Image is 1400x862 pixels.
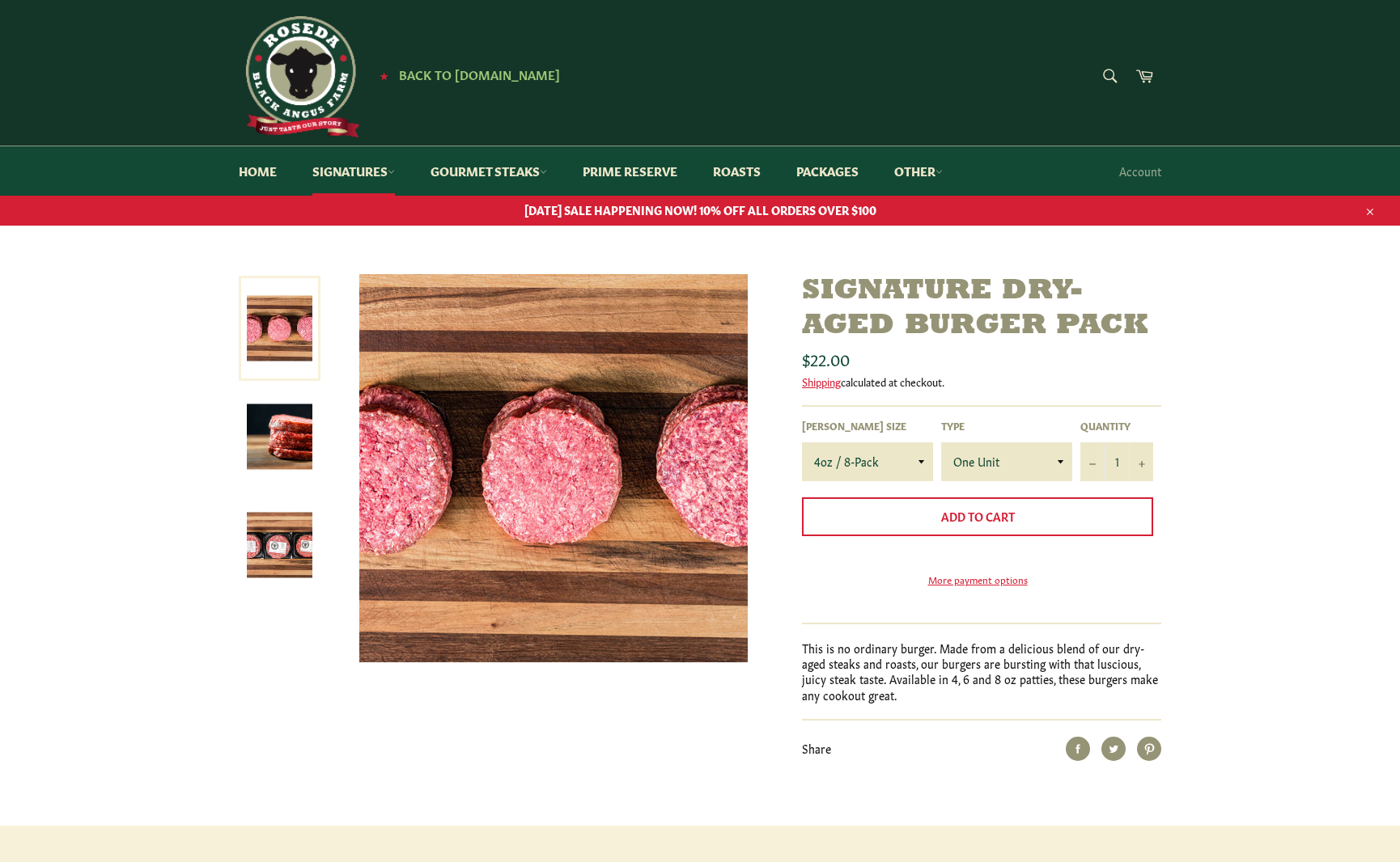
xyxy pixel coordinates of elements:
label: Type [941,419,1072,433]
a: Shipping [802,374,841,389]
a: Packages [780,146,875,196]
img: Signature Dry-Aged Burger Pack [247,404,312,470]
label: Quantity [1080,419,1153,433]
label: [PERSON_NAME] Size [802,419,933,433]
a: Roasts [697,146,777,196]
img: Signature Dry-Aged Burger Pack [359,274,748,662]
span: $22.00 [802,347,850,370]
a: ★ Back to [DOMAIN_NAME] [371,69,560,82]
a: Account [1111,147,1169,195]
img: Roseda Beef [239,16,360,137]
button: Add to Cart [802,497,1153,536]
span: Share [802,740,831,756]
img: Signature Dry-Aged Burger Pack [247,513,312,578]
a: Home [223,146,293,196]
span: Add to Cart [941,508,1015,524]
button: Increase item quantity by one [1129,442,1153,481]
p: This is no ordinary burger. Made from a delicious blend of our dry-aged steaks and roasts, our bu... [802,640,1161,703]
a: Other [878,146,959,196]
span: ★ [380,69,388,82]
a: Signatures [296,146,411,196]
div: calculated at checkout. [802,374,1161,389]
button: Reduce item quantity by one [1080,442,1105,481]
a: Gourmet Steaks [414,146,563,196]
a: Prime Reserve [566,146,694,196]
span: Back to [DOMAIN_NAME] [399,65,560,82]
h1: Signature Dry-Aged Burger Pack [802,274,1161,344]
a: More payment options [802,573,1153,586]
